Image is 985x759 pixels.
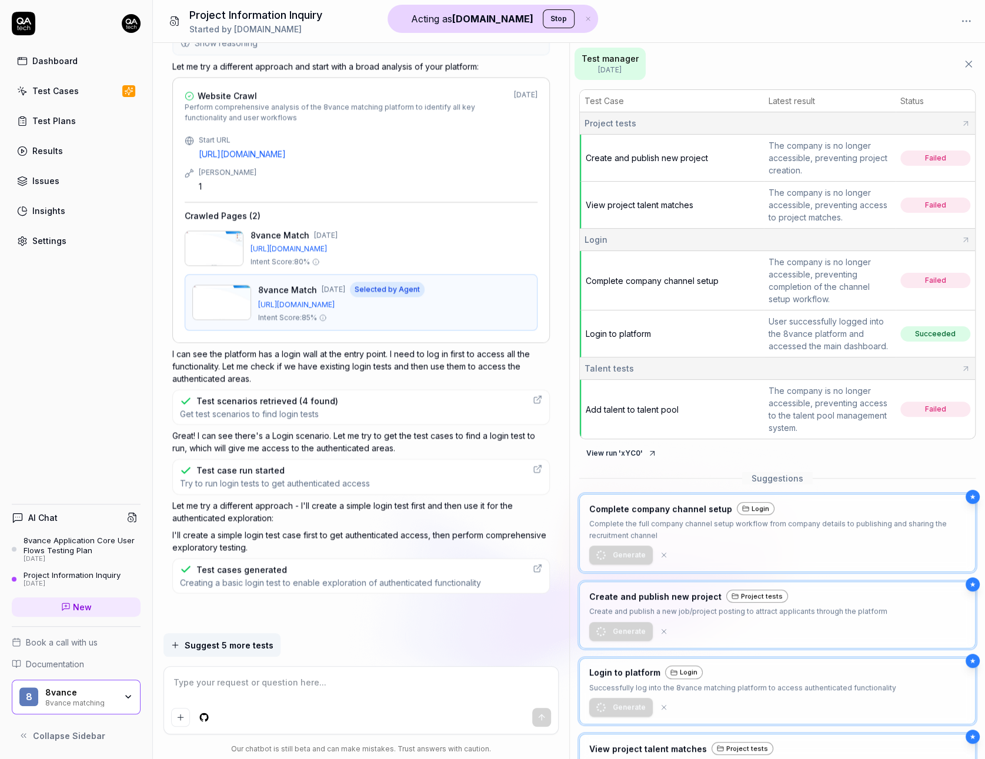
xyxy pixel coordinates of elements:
div: Insights [32,205,65,217]
div: Project Information Inquiry [24,570,121,580]
p: Successfully log into the 8vance matching platform to access authenticated functionality [589,682,896,694]
div: Issues [32,175,59,187]
a: Issues [12,169,141,192]
button: Generate [589,622,653,641]
button: Stop [543,9,575,28]
a: Project Information Inquiry[DATE] [12,570,141,588]
a: Documentation [12,658,141,670]
a: Book a call with us [12,636,141,648]
div: Started by [189,23,322,35]
a: Test Cases [12,79,141,102]
span: Intent Score: 80 % [251,256,310,267]
a: Create and publish new project [586,153,708,163]
div: Test case run started [196,464,285,476]
a: [URL][DOMAIN_NAME] [199,148,537,160]
a: Project tests [712,741,773,755]
span: Login [585,233,607,246]
span: 8vance Match [251,229,309,241]
button: View run 'xYC0' [579,444,664,463]
a: View run 'xYC0' [579,446,664,458]
span: Generate [613,626,646,637]
p: Complete the full company channel setup workflow from company details to publishing and sharing t... [589,518,966,541]
a: New [12,597,141,617]
span: Documentation [26,658,84,670]
p: I'll create a simple login test case first to get authenticated access, then perform comprehensiv... [172,529,550,553]
span: Selected by Agent [350,282,425,297]
a: Login to platform [586,329,651,339]
div: Test Plans [32,115,76,127]
div: Test scenarios retrieved (4 found) [196,394,338,407]
span: Talent tests [585,362,634,375]
button: Collapse Sidebar [12,724,141,747]
span: Intent Score: 85 % [258,312,317,323]
div: Project tests [726,590,788,603]
span: Get test scenarios to find login tests [180,408,338,419]
span: Collapse Sidebar [33,730,105,742]
a: Test Plans [12,109,141,132]
span: Failed [900,151,970,166]
span: Failed [900,273,970,288]
span: Project tests [585,117,636,129]
div: The company is no longer accessible, preventing access to the talent pool management system. [769,384,891,434]
div: User successfully logged into the 8vance platform and accessed the main dashboard. [769,315,891,352]
img: 7ccf6c19-61ad-4a6c-8811-018b02a1b829.jpg [122,14,141,33]
div: 1 [199,180,537,192]
div: Dashboard [32,55,78,67]
div: ★ [966,730,980,744]
div: The company is no longer accessible, preventing completion of the channel setup workflow. [769,256,891,305]
span: Creating a basic login test to enable exploration of authenticated functionality [180,577,481,588]
div: [DATE] [514,89,537,123]
div: Project tests [712,742,773,755]
span: Generate [613,550,646,560]
a: [URL][DOMAIN_NAME] [251,243,537,254]
button: Suggest 5 more tests [163,633,281,657]
span: Failed [900,402,970,417]
a: Settings [12,229,141,252]
span: Test manager [582,52,639,65]
span: [DOMAIN_NAME] [234,24,302,34]
a: 8vance Application Core User Flows Testing Plan[DATE] [12,536,141,563]
div: Results [32,145,63,157]
span: Succeeded [900,326,970,342]
a: Website Crawl [185,89,514,102]
span: Add talent to talent pool [586,404,679,414]
button: Test manager[DATE] [575,48,646,80]
span: [DATE] [582,65,639,75]
div: 8vance matching [45,697,116,707]
p: Create and publish a new job/project posting to attract applicants through the platform [589,606,887,617]
div: Our chatbot is still beta and can make mistakes. Trust answers with caution. [163,744,559,754]
button: Generate [589,546,653,564]
h1: Project Information Inquiry [189,7,322,23]
a: Project tests [726,589,788,603]
h3: Login to platform [589,666,660,678]
button: 88vance8vance matching [12,680,141,715]
div: Settings [32,235,66,247]
h3: View project talent matches [589,743,707,755]
div: The company is no longer accessible, preventing access to project matches. [769,186,891,223]
span: Suggestions [742,472,813,484]
img: 8vance Match [192,285,251,320]
span: 8vance Match [258,283,317,296]
h3: Complete company channel setup [589,503,732,515]
img: 8vance Match [185,230,243,266]
a: Results [12,139,141,162]
p: I can see the platform has a login wall at the entry point. I need to log in first to access all ... [172,347,550,384]
div: ★ [966,490,980,504]
a: Login [737,501,774,516]
p: Let me try a different approach and start with a broad analysis of your platform: [172,60,550,72]
div: [DATE] [24,580,121,588]
a: Complete company channel setup [586,276,719,286]
span: Perform comprehensive analysis of the 8vance matching platform to identify all key functionality ... [185,102,514,123]
p: Great! I can see there's a Login scenario. Let me try to get the test cases to find a login test ... [172,429,550,454]
h3: Create and publish new project [589,590,722,603]
a: Login [665,666,703,680]
a: [URL][DOMAIN_NAME] [258,299,530,310]
h4: AI Chat [28,511,58,524]
a: Insights [12,199,141,222]
div: 8vance [45,687,116,698]
p: Let me try a different approach - I'll create a simple login test first and then use it for the a... [172,499,550,524]
div: Test Cases [32,85,79,97]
